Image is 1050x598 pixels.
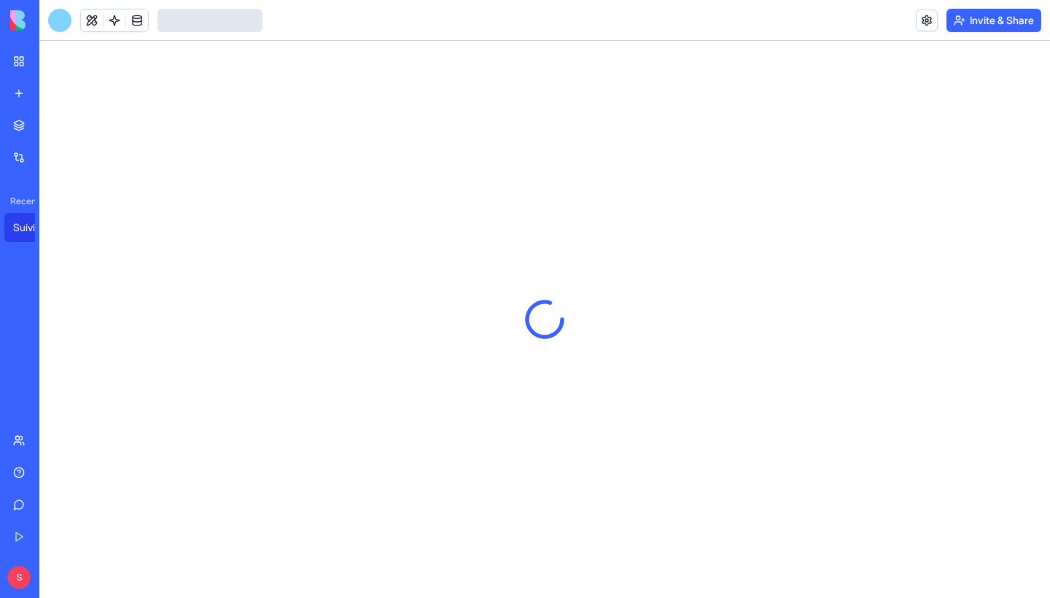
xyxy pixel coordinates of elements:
img: logo [10,10,101,31]
a: Suivi Interventions Artisans [4,213,63,242]
span: S [7,566,31,589]
button: Invite & Share [946,9,1041,32]
div: Suivi Interventions Artisans [13,220,54,235]
span: Recent [4,195,35,207]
